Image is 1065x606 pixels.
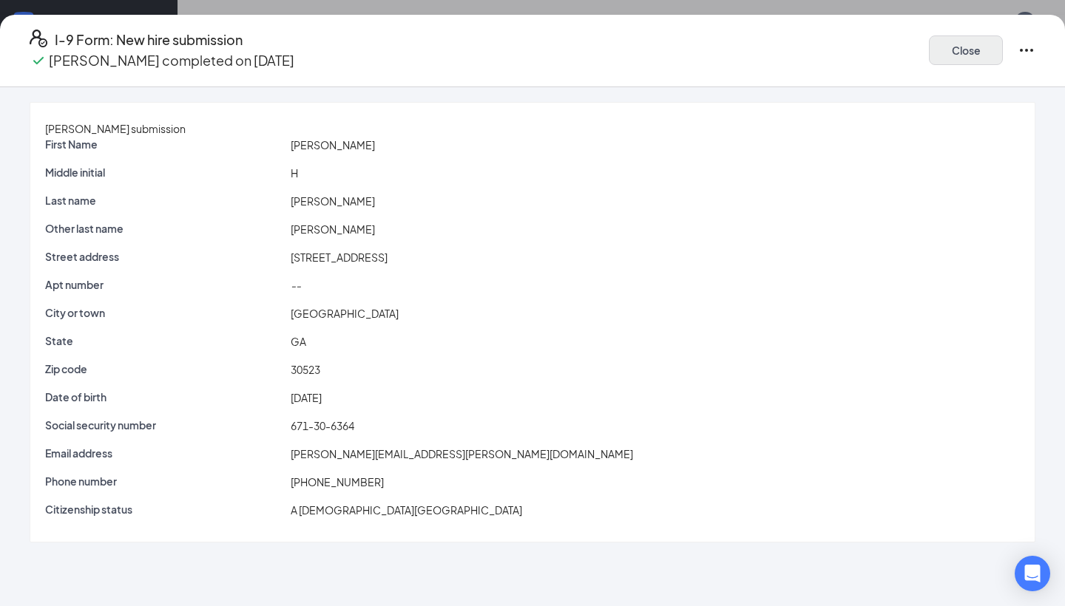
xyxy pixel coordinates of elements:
span: [GEOGRAPHIC_DATA] [291,307,399,320]
p: Street address [45,249,285,264]
span: [DATE] [291,391,322,404]
p: Last name [45,193,285,208]
button: Close [929,35,1003,65]
p: First Name [45,137,285,151]
p: Citizenship status [45,502,285,517]
svg: FormI9EVerifyIcon [30,30,47,47]
span: 671-30-6364 [291,419,354,432]
p: Middle initial [45,165,285,180]
span: [PERSON_NAME][EMAIL_ADDRESS][PERSON_NAME][DOMAIN_NAME] [291,447,633,460]
span: H [291,166,298,180]
p: Social security number [45,418,285,432]
span: -- [291,279,301,292]
svg: Ellipses [1018,41,1035,59]
h4: I-9 Form: New hire submission [55,30,243,50]
span: [STREET_ADDRESS] [291,251,388,264]
div: Open Intercom Messenger [1015,556,1050,591]
span: [PERSON_NAME] [291,138,375,151]
span: GA [291,335,306,348]
span: [PERSON_NAME] [291,222,375,236]
p: Zip code [45,361,285,376]
p: City or town [45,305,285,320]
span: [PERSON_NAME] [291,194,375,208]
p: Date of birth [45,389,285,404]
span: 30523 [291,363,320,376]
p: State [45,333,285,348]
svg: Checkmark [30,52,47,69]
span: [PHONE_NUMBER] [291,475,384,488]
p: Email address [45,446,285,460]
p: Other last name [45,221,285,236]
p: Apt number [45,277,285,292]
span: A [DEMOGRAPHIC_DATA][GEOGRAPHIC_DATA] [291,503,522,517]
p: [PERSON_NAME] completed on [DATE] [49,50,294,71]
span: [PERSON_NAME] submission [45,122,186,135]
p: Phone number [45,474,285,488]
